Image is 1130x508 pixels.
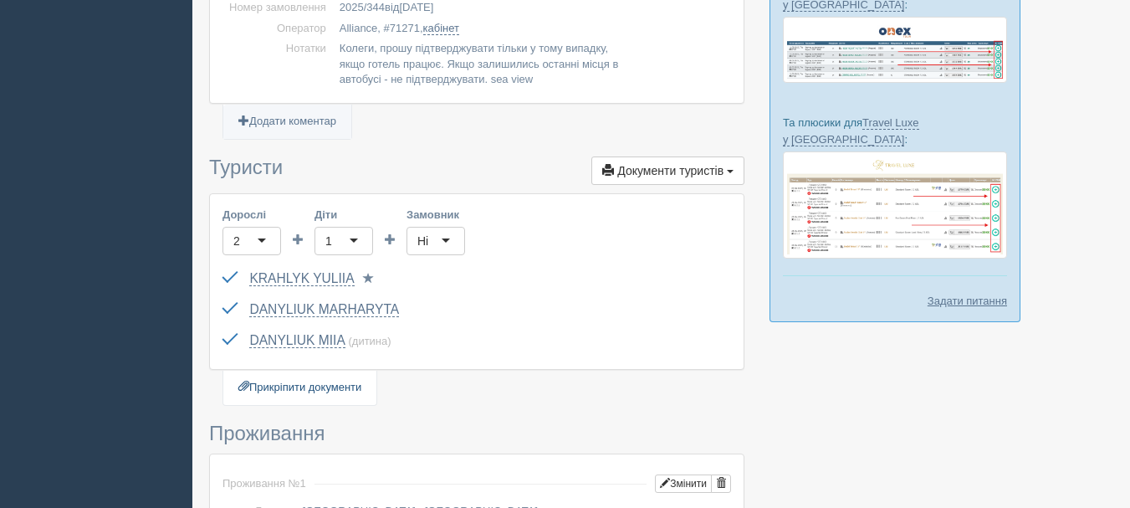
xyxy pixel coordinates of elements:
img: travel-luxe-%D0%BF%D0%BE%D0%B4%D0%B1%D0%BE%D1%80%D0%BA%D0%B0-%D1%81%D1%80%D0%BC-%D0%B4%D0%BB%D1%8... [783,151,1007,259]
a: DANYLIUK MARHARYTA [249,302,399,317]
a: Travel Luxe у [GEOGRAPHIC_DATA] [783,116,919,146]
a: Прикріпити документи [223,371,376,405]
p: Та плюсики для : [783,115,1007,146]
label: Замовник [406,207,465,223]
a: DANYLIUK MIIA [249,333,345,348]
td: Проживання № [222,467,306,501]
a: кабінет [423,22,459,35]
span: [DATE] [399,1,433,13]
td: Нотатки [222,38,333,90]
span: (дитина) [348,335,391,347]
td: Alliance, # , [333,18,731,39]
label: Дорослі [222,207,281,223]
img: onex-tour-proposal-crm-for-travel-agency.png [783,17,1007,83]
a: KRAHLYK YULIIA [249,271,354,286]
span: 71271 [390,22,420,34]
div: 1 [325,233,332,249]
h3: Проживання [209,423,744,444]
div: Ні [417,233,428,249]
h3: Туристи [209,157,744,185]
a: Додати коментар [223,105,351,139]
a: Задати питання [928,293,1007,309]
td: Оператор [222,18,333,39]
label: Діти [314,207,373,223]
button: Документи туристів [591,157,744,185]
span: 2025/344 [340,1,385,13]
span: 1 [300,477,306,490]
button: Змінити [655,475,712,493]
td: Колеги, прошу підтверджувати тільки у тому випадку, якщо готель працює. Якщо залишились останні м... [333,38,731,90]
div: 2 [233,233,240,249]
span: Документи туристів [617,164,724,177]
